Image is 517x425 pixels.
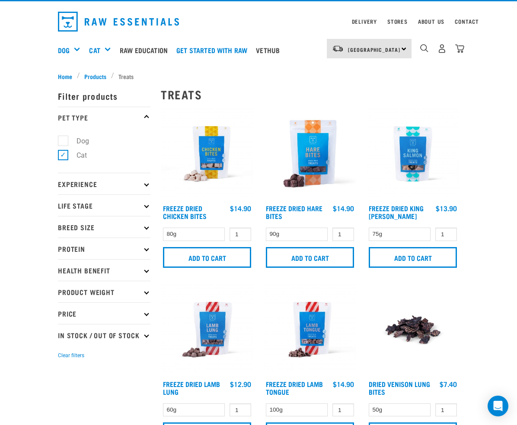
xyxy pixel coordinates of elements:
a: Delivery [352,20,377,23]
div: $12.90 [230,380,251,388]
img: RE Product Shoot 2023 Nov8571 [161,283,253,376]
img: home-icon@2x.png [455,44,464,53]
a: Cat [89,45,100,55]
nav: breadcrumbs [58,72,459,81]
span: [GEOGRAPHIC_DATA] [348,48,400,51]
img: Venison Lung Bites [367,283,459,376]
a: Freeze Dried King [PERSON_NAME] [369,206,424,218]
div: $14.90 [230,204,251,212]
a: Dried Venison Lung Bites [369,382,430,393]
input: 1 [332,228,354,241]
input: 1 [230,228,251,241]
img: Raw Essentials Freeze Dried Hare Bites [264,108,356,200]
nav: dropdown navigation [51,8,466,35]
a: About Us [418,20,444,23]
a: Stores [387,20,408,23]
span: Home [58,72,72,81]
p: Breed Size [58,216,150,238]
input: Add to cart [369,247,457,268]
p: In Stock / Out Of Stock [58,324,150,346]
div: $13.90 [436,204,457,212]
a: Home [58,72,77,81]
a: Contact [455,20,479,23]
a: Products [80,72,111,81]
label: Cat [63,150,90,161]
p: Pet Type [58,107,150,128]
p: Protein [58,238,150,259]
p: Price [58,302,150,324]
img: user.png [437,44,447,53]
div: $7.40 [440,380,457,388]
img: RE Product Shoot 2023 Nov8584 [367,108,459,200]
img: RE Product Shoot 2023 Nov8581 [161,108,253,200]
input: 1 [332,403,354,417]
a: Freeze Dried Chicken Bites [163,206,207,218]
img: Raw Essentials Logo [58,12,179,32]
input: 1 [435,228,457,241]
p: Product Weight [58,281,150,302]
h2: Treats [161,88,459,101]
a: Freeze Dried Lamb Tongue [266,382,323,393]
a: Freeze Dried Lamb Lung [163,382,220,393]
input: 1 [435,403,457,417]
a: Vethub [254,33,286,67]
p: Experience [58,173,150,194]
input: Add to cart [163,247,251,268]
div: Open Intercom Messenger [488,396,508,416]
a: Dog [58,45,70,55]
label: Dog [63,136,93,146]
div: $14.90 [333,204,354,212]
a: Freeze Dried Hare Bites [266,206,322,218]
p: Health Benefit [58,259,150,281]
img: van-moving.png [332,45,344,53]
a: Raw Education [118,33,174,67]
img: RE Product Shoot 2023 Nov8575 [264,283,356,376]
p: Life Stage [58,194,150,216]
button: Clear filters [58,352,84,359]
img: home-icon-1@2x.png [420,44,428,52]
p: Filter products [58,85,150,107]
input: Add to cart [266,247,354,268]
span: Products [84,72,106,81]
div: $14.90 [333,380,354,388]
input: 1 [230,403,251,417]
a: Get started with Raw [174,33,254,67]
